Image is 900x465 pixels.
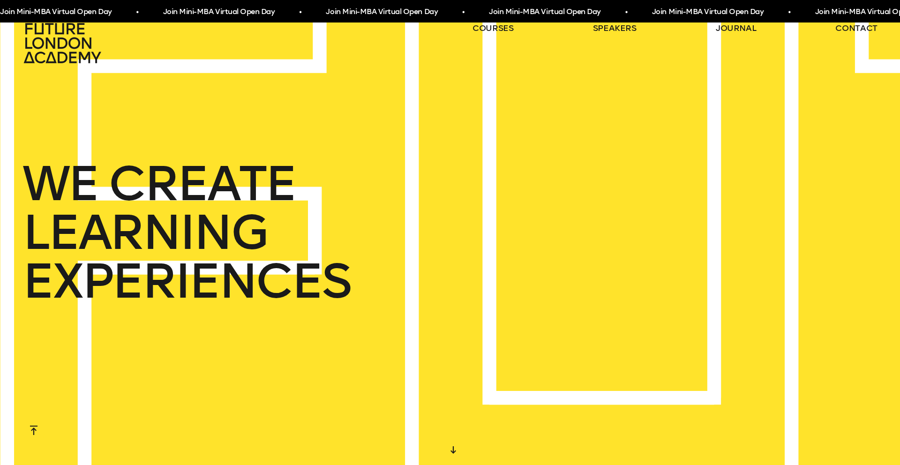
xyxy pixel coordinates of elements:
a: contact [835,22,877,34]
span: • [299,4,301,21]
span: • [136,4,138,21]
span: EXPERIENCES [22,257,351,306]
span: • [788,4,790,21]
a: speakers [593,22,637,34]
span: WE [22,159,98,208]
span: LEARNING [22,208,267,257]
span: CREATE [108,159,295,208]
span: • [462,4,465,21]
a: journal [716,22,757,34]
span: • [625,4,627,21]
a: courses [472,22,514,34]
